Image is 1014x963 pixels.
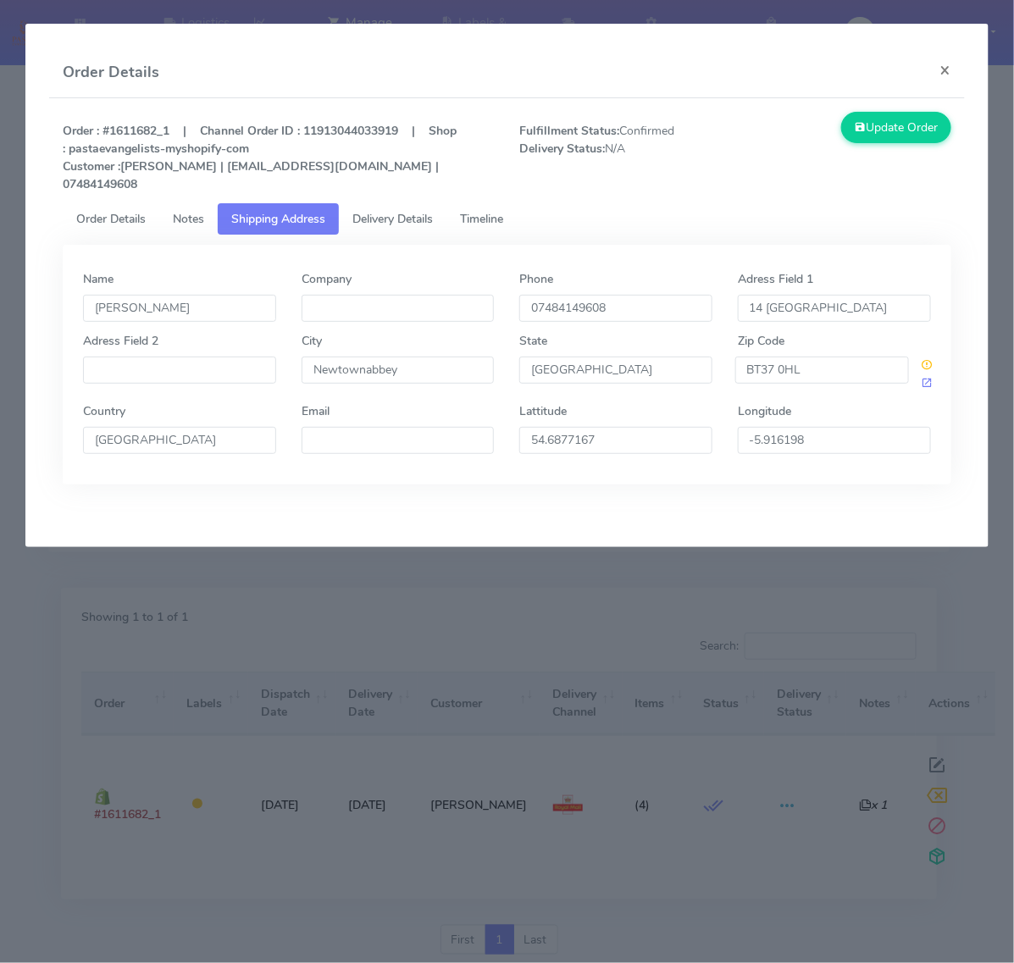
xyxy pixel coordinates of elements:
strong: Delivery Status: [519,141,605,157]
ul: Tabs [63,203,950,235]
strong: Customer : [63,158,120,174]
label: Company [302,270,352,288]
label: State [519,332,547,350]
label: Name [83,270,114,288]
span: Confirmed N/A [507,122,735,193]
h4: Order Details [63,61,159,84]
label: Adress Field 2 [83,332,158,350]
label: Country [83,402,125,420]
button: Close [927,47,965,92]
span: Delivery Details [352,211,433,227]
strong: Fulfillment Status: [519,123,619,139]
label: Phone [519,270,553,288]
span: Order Details [76,211,146,227]
strong: Order : #1611682_1 | Channel Order ID : 11913044033919 | Shop : pastaevangelists-myshopify-com [P... [63,123,457,192]
label: Adress Field 1 [738,270,813,288]
span: Timeline [460,211,503,227]
label: Zip Code [738,332,784,350]
button: Update Order [841,112,951,143]
label: City [302,332,322,350]
span: Shipping Address [231,211,325,227]
span: Notes [173,211,204,227]
label: Lattitude [519,402,567,420]
label: Longitude [738,402,791,420]
label: Email [302,402,330,420]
